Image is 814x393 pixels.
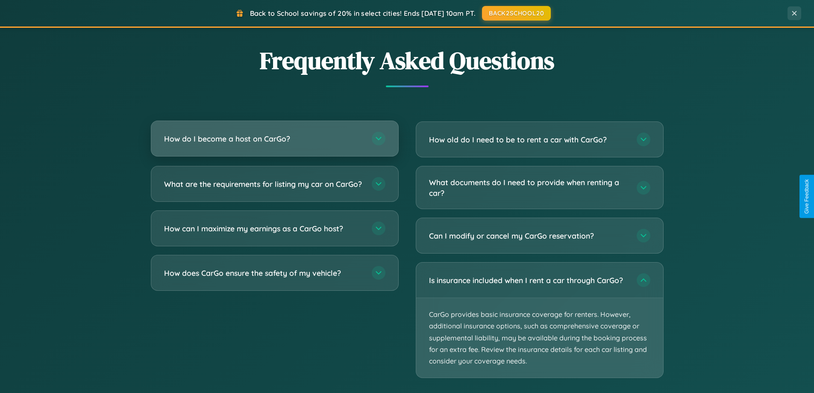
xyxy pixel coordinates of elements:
[164,133,363,144] h3: How do I become a host on CarGo?
[804,179,810,214] div: Give Feedback
[429,177,628,198] h3: What documents do I need to provide when renting a car?
[429,275,628,286] h3: Is insurance included when I rent a car through CarGo?
[164,179,363,189] h3: What are the requirements for listing my car on CarGo?
[250,9,476,18] span: Back to School savings of 20% in select cities! Ends [DATE] 10am PT.
[151,44,664,77] h2: Frequently Asked Questions
[164,223,363,234] h3: How can I maximize my earnings as a CarGo host?
[429,134,628,145] h3: How old do I need to be to rent a car with CarGo?
[482,6,551,21] button: BACK2SCHOOL20
[164,268,363,278] h3: How does CarGo ensure the safety of my vehicle?
[416,298,663,378] p: CarGo provides basic insurance coverage for renters. However, additional insurance options, such ...
[429,230,628,241] h3: Can I modify or cancel my CarGo reservation?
